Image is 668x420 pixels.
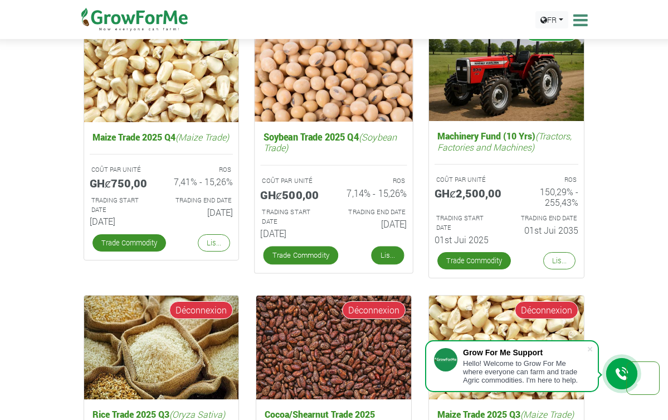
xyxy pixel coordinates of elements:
img: growforme image [429,296,584,400]
h5: GHȼ500,00 [261,188,325,201]
a: Trade Commodity [264,247,339,264]
h5: Machinery Fund (10 Yrs) [435,128,578,155]
i: (Oryza Sativa) [169,408,225,420]
div: Hello! Welcome to Grow For Me where everyone can farm and trade Agric commodities. I'm here to help. [463,359,587,384]
span: Déconnexion [342,301,406,319]
h6: 7,14% - 15,26% [343,188,407,199]
img: growforme image [84,18,239,122]
a: FR [535,11,568,28]
i: (Tractors, Factories and Machines) [437,130,572,152]
a: Lis... [372,247,404,264]
h6: 01st Jui 2025 [435,234,498,245]
span: Déconnexion [515,301,578,319]
h5: Maize Trade 2025 Q4 [90,129,233,145]
p: ROS [516,175,577,185]
a: Lis... [543,252,576,269]
p: COÛT PAR UNITÉ [436,175,496,185]
p: Estimated Trading End Date [344,207,406,217]
img: growforme image [84,296,239,400]
p: COÛT PAR UNITÉ [91,165,152,175]
h6: 150,29% - 255,43% [515,186,578,207]
p: COÛT PAR UNITÉ [262,176,324,186]
i: (Soybean Trade) [264,131,397,153]
h6: 7,41% - 15,26% [169,176,233,187]
h6: [DATE] [90,216,153,226]
h6: [DATE] [343,219,407,230]
p: Estimated Trading End Date [171,196,231,205]
h5: Soybean Trade 2025 Q4 [261,128,407,156]
img: growforme image [255,16,413,122]
h6: [DATE] [169,207,233,218]
span: Déconnexion [169,301,233,319]
p: Estimated Trading Start Date [436,214,496,233]
a: Trade Commodity [437,252,511,269]
p: Estimated Trading Start Date [91,196,152,215]
p: ROS [344,176,406,186]
p: Estimated Trading Start Date [262,207,324,226]
i: (Maize Trade) [175,131,229,143]
h6: [DATE] [261,229,325,240]
a: Trade Commodity [92,234,166,252]
h5: GHȼ2,500,00 [435,186,498,200]
p: Estimated Trading End Date [516,214,577,223]
h5: GHȼ750,00 [90,176,153,190]
div: Grow For Me Support [463,348,587,357]
a: Lis... [198,234,230,252]
i: (Maize Trade) [520,408,574,420]
h6: 01st Jui 2035 [515,225,578,235]
p: ROS [171,165,231,175]
img: growforme image [429,18,584,121]
img: growforme image [256,296,411,400]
